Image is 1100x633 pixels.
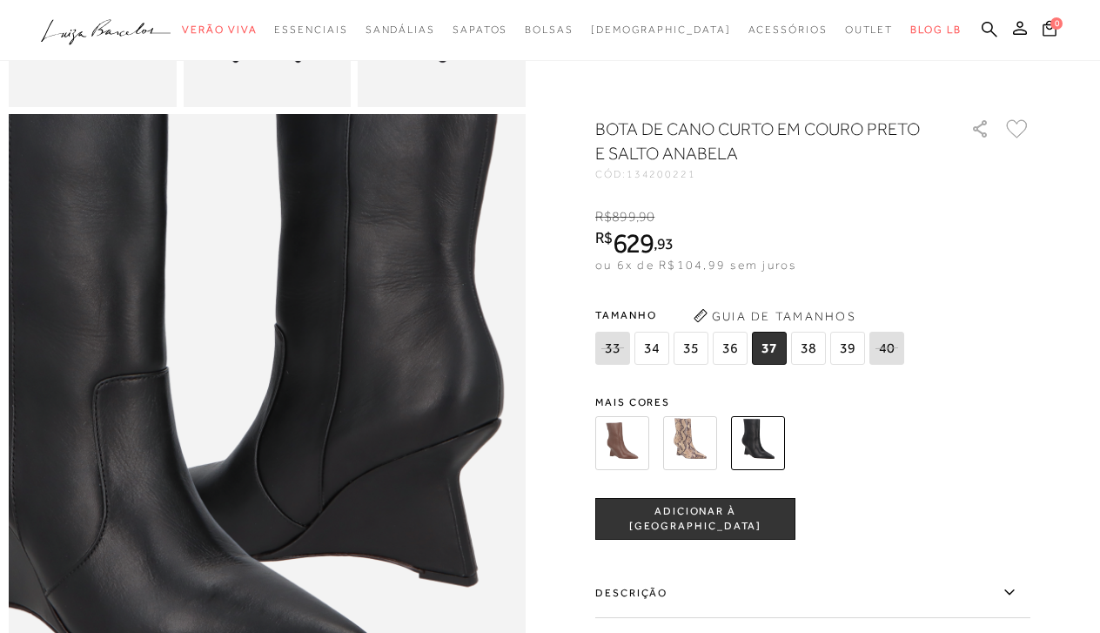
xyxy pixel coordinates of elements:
label: Descrição [595,568,1030,618]
span: 33 [595,332,630,365]
i: , [636,209,655,225]
a: categoryNavScreenReaderText [274,14,347,46]
img: BOTA DE CANO CURTO EM COURO COBRA E SALTO ANABELA [663,416,717,470]
span: ADICIONAR À [GEOGRAPHIC_DATA] [596,504,795,535]
span: 38 [791,332,826,365]
button: 0 [1037,19,1062,43]
span: 0 [1050,17,1063,30]
span: 34 [634,332,669,365]
a: categoryNavScreenReaderText [453,14,507,46]
span: Sapatos [453,24,507,36]
a: categoryNavScreenReaderText [748,14,828,46]
a: categoryNavScreenReaderText [182,14,257,46]
a: categoryNavScreenReaderText [845,14,894,46]
img: BOTA DE CANO CURTO EM COURO PRETO E SALTO ANABELA [731,416,785,470]
span: Acessórios [748,24,828,36]
span: 39 [830,332,865,365]
i: R$ [595,209,612,225]
span: Essenciais [274,24,347,36]
span: 90 [639,209,654,225]
div: CÓD: [595,169,943,179]
span: [DEMOGRAPHIC_DATA] [591,24,731,36]
span: ou 6x de R$104,99 sem juros [595,259,796,273]
h1: BOTA DE CANO CURTO EM COURO PRETO E SALTO ANABELA [595,117,922,165]
span: 36 [713,332,748,365]
span: Bolsas [525,24,573,36]
button: Guia de Tamanhos [687,302,862,330]
span: Verão Viva [182,24,257,36]
span: 134200221 [627,168,696,180]
span: 40 [869,332,904,365]
span: BLOG LB [910,24,961,36]
i: , [654,236,674,252]
span: Outlet [845,24,894,36]
a: categoryNavScreenReaderText [525,14,573,46]
span: 899 [612,209,635,225]
span: 35 [674,332,708,365]
a: BLOG LB [910,14,961,46]
a: categoryNavScreenReaderText [366,14,435,46]
span: 629 [613,228,654,259]
button: ADICIONAR À [GEOGRAPHIC_DATA] [595,498,795,540]
span: Tamanho [595,302,909,328]
span: 37 [752,332,787,365]
i: R$ [595,230,613,246]
span: 93 [657,234,674,253]
span: Sandálias [366,24,435,36]
span: Mais cores [595,397,1030,407]
img: BOTA DE CANO CURTO EM COURO CAFÉ E SALTO ANABELA [595,416,649,470]
a: noSubCategoriesText [591,14,731,46]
